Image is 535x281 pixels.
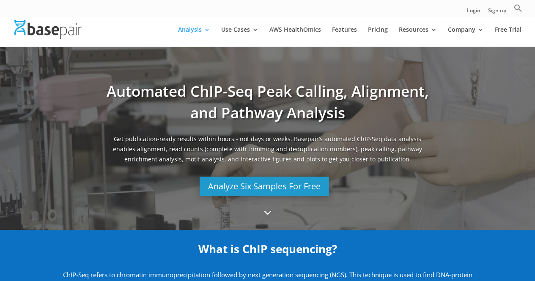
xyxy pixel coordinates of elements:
a: Features [332,27,357,46]
a: Use Cases [221,27,258,46]
a: Pricing [368,27,388,46]
a: Search Icon Link [514,4,522,17]
a: 3 [260,205,275,221]
a: Analyze Six Samples For Free [200,177,329,196]
a: Resources [399,27,437,46]
svg: Search [514,4,522,12]
span: 3 [260,205,275,219]
a: Company [448,27,484,46]
a: Analysis [178,27,210,46]
img: Basepair [14,20,82,38]
strong: What is ChIP sequencing? [198,241,337,256]
span: Get publication-ready results within hours - not days or weeks. Basepair’s automated ChIP-Seq dat... [103,134,433,168]
a: Free Trial [495,27,521,46]
h1: Automated ChIP-Seq Peak Calling, Alignment, and Pathway Analysis [103,81,433,134]
a: Login [467,8,480,17]
a: AWS HealthOmics [269,27,321,46]
a: Sign up [488,8,506,17]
